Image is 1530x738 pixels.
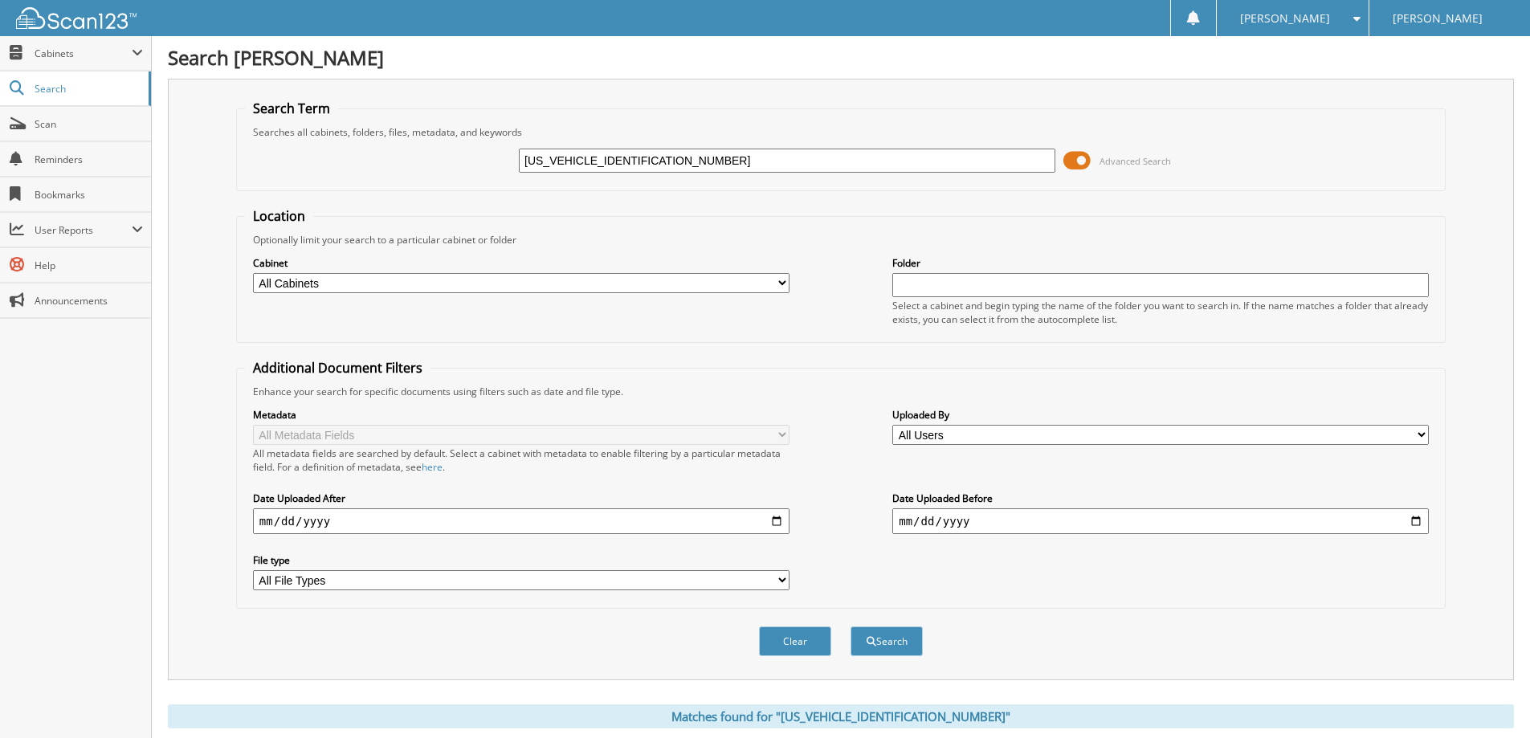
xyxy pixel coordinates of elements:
[35,188,143,202] span: Bookmarks
[168,704,1514,728] div: Matches found for "[US_VEHICLE_IDENTIFICATION_NUMBER]"
[892,299,1429,326] div: Select a cabinet and begin typing the name of the folder you want to search in. If the name match...
[253,256,789,270] label: Cabinet
[253,553,789,567] label: File type
[253,408,789,422] label: Metadata
[245,207,313,225] legend: Location
[245,125,1437,139] div: Searches all cabinets, folders, files, metadata, and keywords
[35,294,143,308] span: Announcements
[892,408,1429,422] label: Uploaded By
[16,7,137,29] img: scan123-logo-white.svg
[168,44,1514,71] h1: Search [PERSON_NAME]
[245,233,1437,247] div: Optionally limit your search to a particular cabinet or folder
[35,82,141,96] span: Search
[35,259,143,272] span: Help
[253,446,789,474] div: All metadata fields are searched by default. Select a cabinet with metadata to enable filtering b...
[1393,14,1483,23] span: [PERSON_NAME]
[892,491,1429,505] label: Date Uploaded Before
[245,359,430,377] legend: Additional Document Filters
[892,508,1429,534] input: end
[35,223,132,237] span: User Reports
[35,117,143,131] span: Scan
[759,626,831,656] button: Clear
[245,385,1437,398] div: Enhance your search for specific documents using filters such as date and file type.
[422,460,443,474] a: here
[35,153,143,166] span: Reminders
[253,508,789,534] input: start
[1240,14,1330,23] span: [PERSON_NAME]
[892,256,1429,270] label: Folder
[1100,155,1171,167] span: Advanced Search
[35,47,132,60] span: Cabinets
[851,626,923,656] button: Search
[245,100,338,117] legend: Search Term
[253,491,789,505] label: Date Uploaded After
